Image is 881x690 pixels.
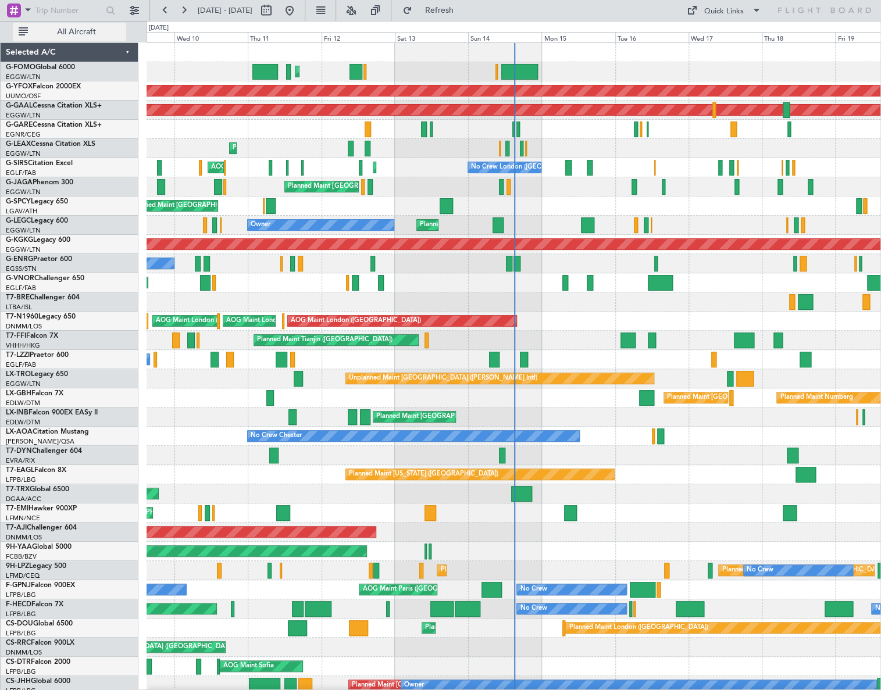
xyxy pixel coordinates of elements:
[6,409,28,416] span: LX-INB
[6,505,77,512] a: T7-EMIHawker 900XP
[6,390,31,397] span: LX-GBH
[6,198,68,205] a: G-SPCYLegacy 650
[615,32,689,42] div: Tue 16
[762,32,835,42] div: Thu 18
[569,619,708,637] div: Planned Maint London ([GEOGRAPHIC_DATA])
[6,217,68,224] a: G-LEGCLegacy 600
[6,333,58,339] a: T7-FFIFalcon 7X
[6,179,33,186] span: G-JAGA
[6,341,40,350] a: VHHH/HKG
[6,160,28,167] span: G-SIRS
[520,600,547,617] div: No Crew
[6,409,98,416] a: LX-INBFalcon 900EX EASy II
[6,639,31,646] span: CS-RRC
[6,563,66,570] a: 9H-LPZLegacy 500
[6,141,95,148] a: G-LEAXCessna Citation XLS
[6,524,27,531] span: T7-AJI
[6,380,41,388] a: EGGW/LTN
[248,32,321,42] div: Thu 11
[6,73,41,81] a: EGGW/LTN
[322,32,395,42] div: Fri 12
[6,514,40,523] a: LFMN/NCE
[6,83,81,90] a: G-YFOXFalcon 2000EX
[30,28,123,36] span: All Aircraft
[198,5,252,16] span: [DATE] - [DATE]
[6,149,41,158] a: EGGW/LTN
[6,169,36,177] a: EGLF/FAB
[6,275,84,282] a: G-VNORChallenger 650
[211,159,299,176] div: AOG Maint [PERSON_NAME]
[174,32,248,42] div: Wed 10
[6,275,34,282] span: G-VNOR
[6,571,40,580] a: LFMD/CEQ
[6,352,69,359] a: T7-LZZIPraetor 600
[6,552,37,561] a: FCBB/BZV
[6,64,35,71] span: G-FOMO
[6,629,36,638] a: LFPB/LBG
[6,486,30,493] span: T7-TRX
[6,601,31,608] span: F-HECD
[6,428,89,435] a: LX-AOACitation Mustang
[6,371,68,378] a: LX-TROLegacy 650
[667,389,850,406] div: Planned Maint [GEOGRAPHIC_DATA] ([GEOGRAPHIC_DATA])
[6,659,31,666] span: CS-DTR
[6,333,26,339] span: T7-FFI
[149,23,169,33] div: [DATE]
[6,264,37,273] a: EGSS/STN
[6,448,32,455] span: T7-DYN
[13,23,126,41] button: All Aircraft
[6,620,33,627] span: CS-DOU
[349,466,498,483] div: Planned Maint [US_STATE] ([GEOGRAPHIC_DATA])
[6,256,33,263] span: G-ENRG
[6,121,33,128] span: G-GARE
[6,237,70,244] a: G-KGKGLegacy 600
[349,370,537,387] div: Unplanned Maint [GEOGRAPHIC_DATA] ([PERSON_NAME] Intl)
[6,102,102,109] a: G-GAALCessna Citation XLS+
[6,467,34,474] span: T7-EAGL
[6,237,33,244] span: G-KGKG
[6,505,28,512] span: T7-EMI
[440,562,623,579] div: Planned Maint [GEOGRAPHIC_DATA] ([GEOGRAPHIC_DATA])
[6,678,31,685] span: CS-JHH
[704,6,744,17] div: Quick Links
[6,390,63,397] a: LX-GBHFalcon 7X
[6,64,75,71] a: G-FOMOGlobal 6000
[395,32,468,42] div: Sat 13
[6,322,42,331] a: DNMM/LOS
[6,226,41,235] a: EGGW/LTN
[6,245,41,254] a: EGGW/LTN
[291,312,421,330] div: AOG Maint London ([GEOGRAPHIC_DATA])
[681,1,767,20] button: Quick Links
[233,140,416,157] div: Planned Maint [GEOGRAPHIC_DATA] ([GEOGRAPHIC_DATA])
[6,667,36,676] a: LFPB/LBG
[6,678,70,685] a: CS-JHHGlobal 6000
[6,303,32,312] a: LTBA/ISL
[6,639,74,646] a: CS-RRCFalcon 900LX
[6,456,35,465] a: EVRA/RIX
[6,141,31,148] span: G-LEAX
[251,427,302,445] div: No Crew Chester
[362,581,484,598] div: AOG Maint Paris ([GEOGRAPHIC_DATA])
[6,284,36,292] a: EGLF/FAB
[6,659,70,666] a: CS-DTRFalcon 2000
[520,581,547,598] div: No Crew
[6,610,36,619] a: LFPB/LBG
[288,178,471,195] div: Planned Maint [GEOGRAPHIC_DATA] ([GEOGRAPHIC_DATA])
[226,312,356,330] div: AOG Maint London ([GEOGRAPHIC_DATA])
[397,1,467,20] button: Refresh
[6,591,36,599] a: LFPB/LBG
[6,111,41,120] a: EGGW/LTN
[6,544,32,550] span: 9H-YAA
[6,533,42,542] a: DNMM/LOS
[747,562,773,579] div: No Crew
[689,32,762,42] div: Wed 17
[415,6,463,15] span: Refresh
[6,620,73,627] a: CS-DOUGlobal 6500
[6,437,74,446] a: [PERSON_NAME]/QSA
[6,121,102,128] a: G-GARECessna Citation XLS+
[6,198,31,205] span: G-SPCY
[6,486,69,493] a: T7-TRXGlobal 6500
[541,32,615,42] div: Mon 15
[6,582,75,589] a: F-GPNJFalcon 900EX
[6,92,41,101] a: UUMO/OSF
